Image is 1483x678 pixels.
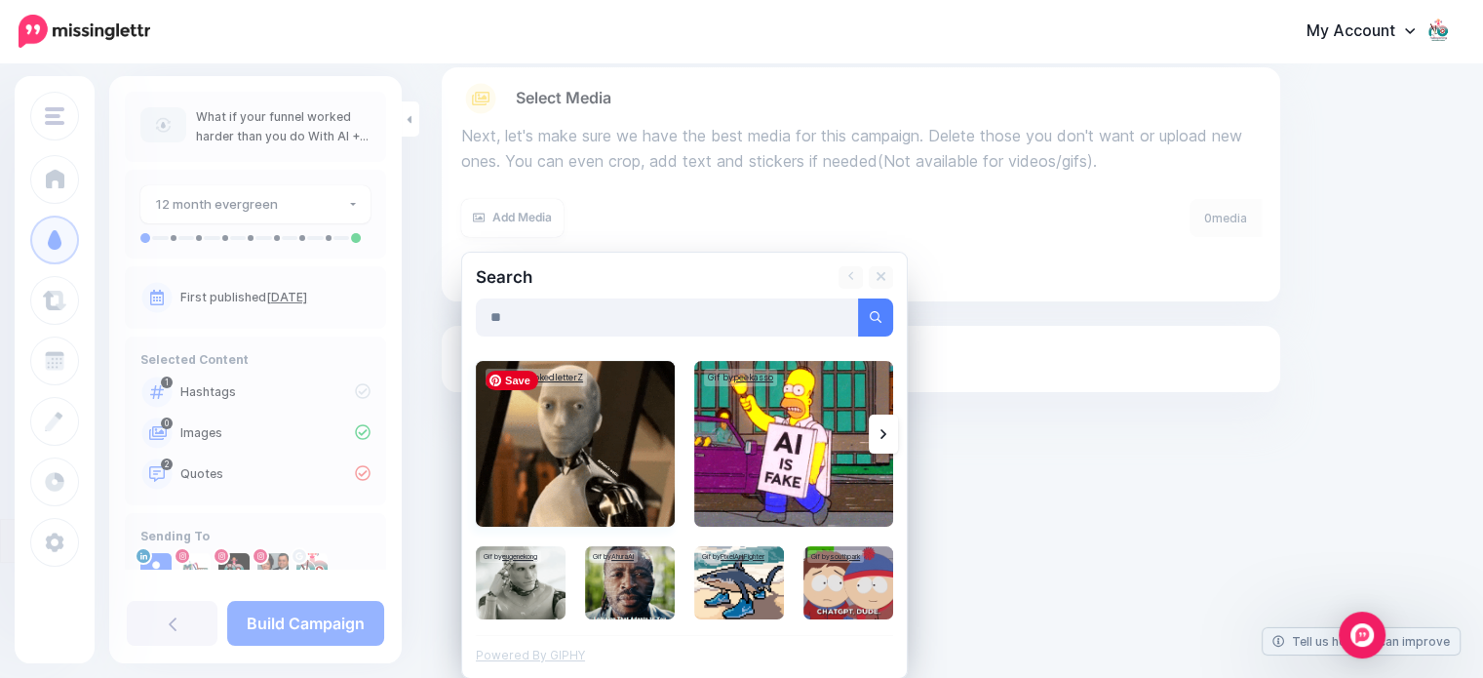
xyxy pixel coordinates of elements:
span: 2 [161,459,173,470]
a: Tell us how we can improve [1263,628,1460,655]
a: My Account [1287,8,1454,56]
img: 277803784_298115602312720_2559091870062979179_n-bsa154805.jpg [257,553,289,584]
div: Gif by [698,550,768,563]
div: 12 month evergreen [155,193,347,216]
img: article-default-image-icon.png [140,107,186,142]
a: AhuraAI [611,552,634,561]
p: Quotes [180,465,371,483]
div: Gif by [704,369,777,386]
a: peekasso [733,372,773,382]
img: Missinglettr [19,15,150,48]
img: 357774252_272542952131600_5124155199893867819_n-bsa154804.jpg [218,553,250,584]
img: 357936159_1758327694642933_5814637059568849490_n-bsa143769.jpg [179,553,211,584]
div: Gif by [480,550,541,563]
a: southpark [830,552,860,561]
p: Images [180,424,371,442]
a: [DATE] [266,290,307,304]
img: user_default_image.png [140,553,172,584]
h4: Selected Content [140,352,371,367]
img: Good Morning Ai GIF by PEEKASSO [694,361,893,527]
p: First published [180,289,371,306]
span: Select Media [516,85,611,111]
a: Add Media [461,199,564,237]
h4: Sending To [140,529,371,543]
div: Gif by [589,550,638,563]
div: Open Intercom Messenger [1339,612,1385,658]
div: Gif by [486,369,587,386]
span: 0 [161,418,173,429]
a: Powered By GIPHY [476,648,585,662]
a: EcrookedletterZ [515,372,583,382]
img: menu.png [45,107,64,125]
p: Next, let's make sure we have the best media for this campaign. Delete those you don't want or up... [461,124,1261,175]
img: Face Learn GIF by AhuraAI [585,546,675,619]
span: 1 [161,377,173,388]
div: Gif by [807,550,864,563]
p: What if your funnel worked harder than you do With AI + evergreen strategy, it can. [196,107,371,146]
img: Italian Beach GIF [694,546,784,619]
a: PixelArtFighter [721,552,764,561]
span: 0 [1204,211,1212,225]
div: Select Media [461,114,1261,286]
span: Save [486,371,538,390]
p: Hashtags [180,383,371,401]
img: Stan Marsh Ai GIF by South Park [803,546,893,619]
div: media [1190,199,1262,237]
img: Robot Ai GIF [476,546,566,619]
a: Select Media [461,83,1261,114]
button: 12 month evergreen [140,185,371,223]
a: eugenekong [502,552,537,561]
img: ACg8ocIOgEZPtmH1V2Evl1kMjXb6_-gwyeFB2MUX0R6oFCUAYP6-s96-c-80676.png [296,553,328,584]
h2: Search [476,269,532,286]
img: Robot No GIF by EsZ Giphy World [476,361,675,527]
